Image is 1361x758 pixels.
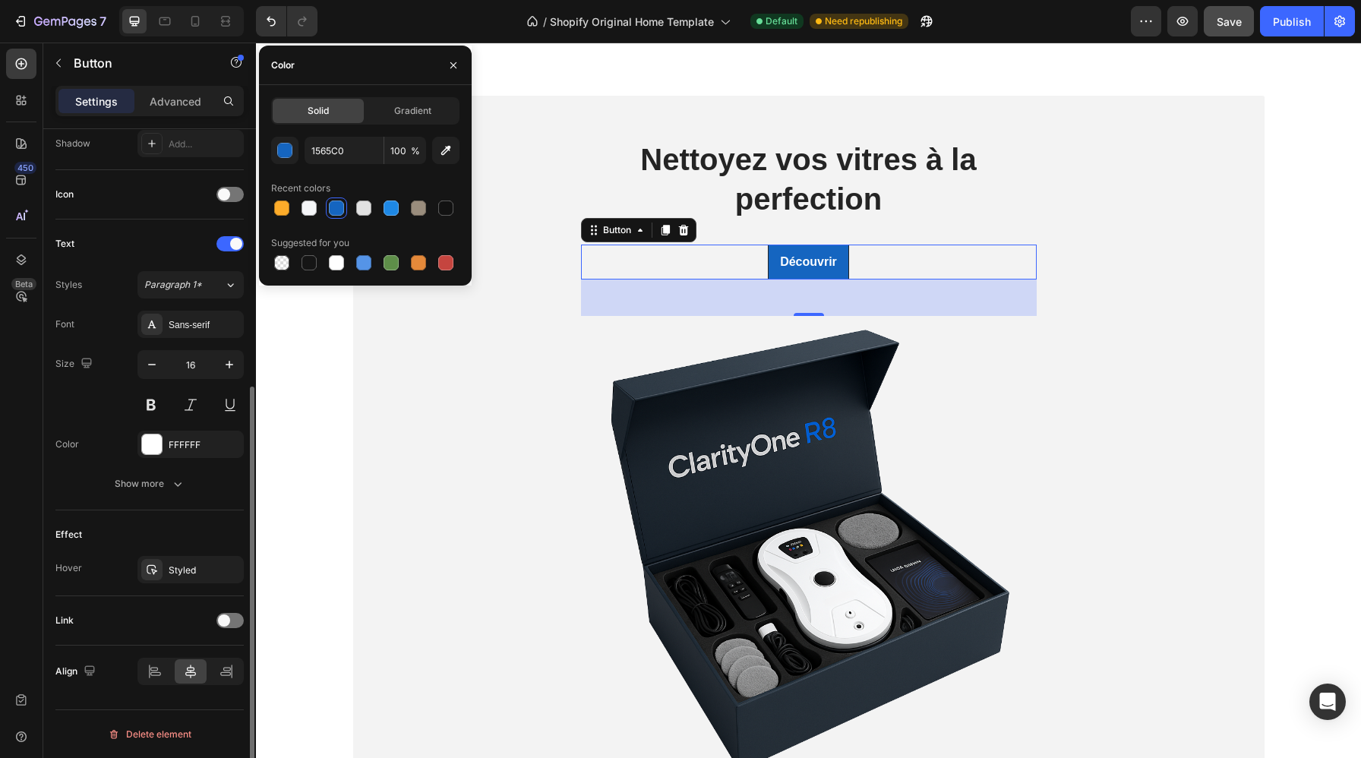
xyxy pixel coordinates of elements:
[55,561,82,575] div: Hover
[11,278,36,290] div: Beta
[256,6,317,36] div: Undo/Redo
[55,188,74,201] div: Icon
[344,181,378,194] div: Button
[55,662,99,682] div: Align
[55,470,244,497] button: Show more
[55,278,82,292] div: Styles
[74,54,203,72] p: Button
[1309,684,1346,720] div: Open Intercom Messenger
[308,104,329,118] span: Solid
[137,271,244,298] button: Paragraph 1*
[55,317,74,331] div: Font
[75,93,118,109] p: Settings
[271,182,330,195] div: Recent colors
[14,162,36,174] div: 450
[384,100,720,173] strong: Nettoyez vos vitres à la perfection
[411,144,420,158] span: %
[256,43,1361,758] iframe: Design area
[99,12,106,30] p: 7
[394,104,431,118] span: Gradient
[55,237,74,251] div: Text
[55,354,96,374] div: Size
[144,278,202,292] span: Paragraph 1*
[305,137,384,164] input: Eg: FFFFFF
[543,14,547,30] span: /
[169,564,240,577] div: Styled
[6,6,113,36] button: 7
[271,236,349,250] div: Suggested for you
[169,318,240,332] div: Sans-serif
[825,14,902,28] span: Need republishing
[1217,15,1242,28] span: Save
[1204,6,1254,36] button: Save
[1273,14,1311,30] div: Publish
[55,614,74,627] div: Link
[524,210,581,229] div: Rich Text Editor. Editing area: main
[115,476,185,491] div: Show more
[150,93,201,109] p: Advanced
[55,722,244,747] button: Delete element
[271,58,295,72] div: Color
[169,137,240,151] div: Add...
[55,137,90,150] div: Shadow
[108,725,191,744] div: Delete element
[55,528,82,542] div: Effect
[55,437,79,451] div: Color
[766,14,797,28] span: Default
[550,14,714,30] span: Shopify Original Home Template
[524,210,581,229] p: Découvrir
[1260,6,1324,36] button: Publish
[327,97,779,176] p: ⁠⁠⁠⁠⁠⁠⁠
[325,96,781,178] h2: Rich Text Editor. Editing area: main
[325,273,781,729] img: gempages_580636930635465641-b8591992-562b-46b8-a21c-5a45916da940.png
[169,438,240,452] div: FFFFFF
[512,202,593,237] button: <p>Découvrir</p>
